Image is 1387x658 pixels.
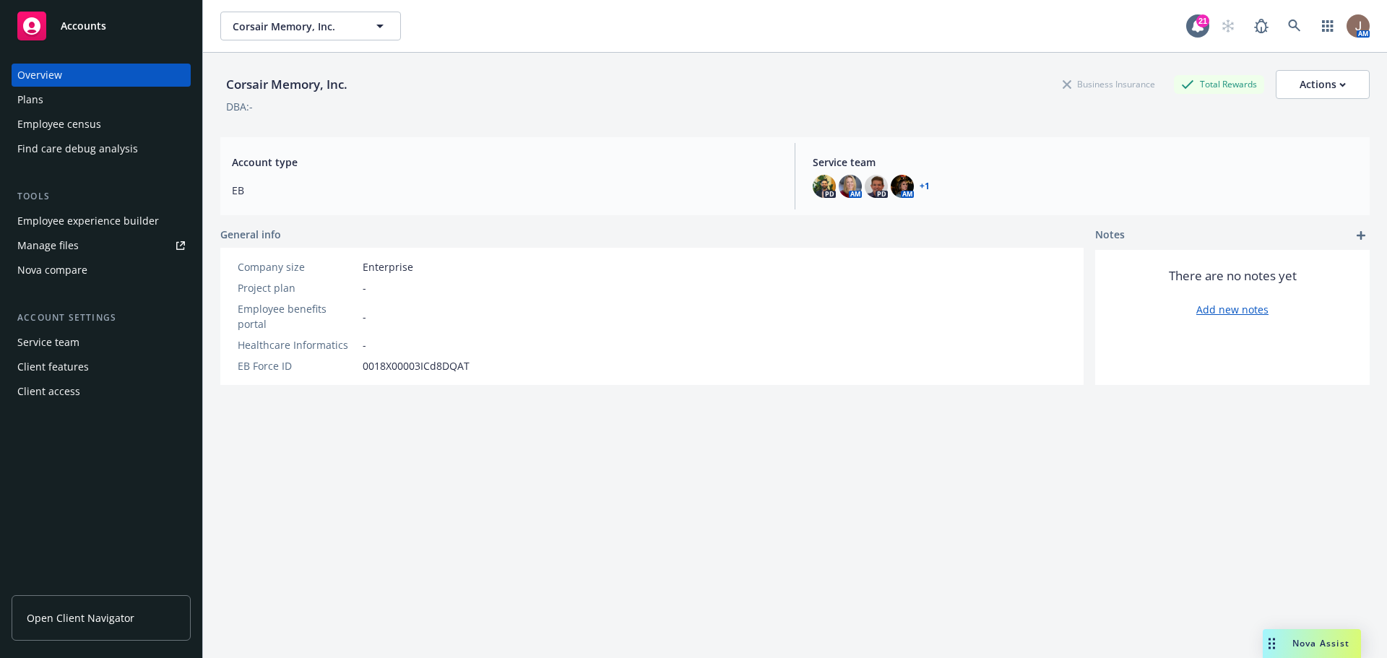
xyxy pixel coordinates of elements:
[1214,12,1243,40] a: Start snowing
[1280,12,1309,40] a: Search
[1196,302,1269,317] a: Add new notes
[1196,14,1209,27] div: 21
[12,259,191,282] a: Nova compare
[17,113,101,136] div: Employee census
[1313,12,1342,40] a: Switch app
[220,12,401,40] button: Corsair Memory, Inc.
[363,309,366,324] span: -
[12,209,191,233] a: Employee experience builder
[233,19,358,34] span: Corsair Memory, Inc.
[813,175,836,198] img: photo
[12,113,191,136] a: Employee census
[865,175,888,198] img: photo
[1263,629,1281,658] div: Drag to move
[12,380,191,403] a: Client access
[17,331,79,354] div: Service team
[12,88,191,111] a: Plans
[12,331,191,354] a: Service team
[17,88,43,111] div: Plans
[232,155,777,170] span: Account type
[238,280,357,295] div: Project plan
[1300,71,1346,98] div: Actions
[1352,227,1370,244] a: add
[61,20,106,32] span: Accounts
[839,175,862,198] img: photo
[363,337,366,352] span: -
[12,355,191,378] a: Client features
[920,182,930,191] a: +1
[12,311,191,325] div: Account settings
[17,259,87,282] div: Nova compare
[220,227,281,242] span: General info
[17,355,89,378] div: Client features
[226,99,253,114] div: DBA: -
[1292,637,1349,649] span: Nova Assist
[238,301,357,332] div: Employee benefits portal
[27,610,134,625] span: Open Client Navigator
[238,337,357,352] div: Healthcare Informatics
[1174,75,1264,93] div: Total Rewards
[891,175,914,198] img: photo
[17,380,80,403] div: Client access
[813,155,1358,170] span: Service team
[17,64,62,87] div: Overview
[1095,227,1125,244] span: Notes
[12,234,191,257] a: Manage files
[220,75,353,94] div: Corsair Memory, Inc.
[363,259,413,274] span: Enterprise
[12,6,191,46] a: Accounts
[12,64,191,87] a: Overview
[1169,267,1297,285] span: There are no notes yet
[17,209,159,233] div: Employee experience builder
[1276,70,1370,99] button: Actions
[1263,629,1361,658] button: Nova Assist
[17,137,138,160] div: Find care debug analysis
[363,280,366,295] span: -
[1347,14,1370,38] img: photo
[1247,12,1276,40] a: Report a Bug
[12,189,191,204] div: Tools
[17,234,79,257] div: Manage files
[1055,75,1162,93] div: Business Insurance
[238,259,357,274] div: Company size
[232,183,777,198] span: EB
[363,358,470,373] span: 0018X00003ICd8DQAT
[238,358,357,373] div: EB Force ID
[12,137,191,160] a: Find care debug analysis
